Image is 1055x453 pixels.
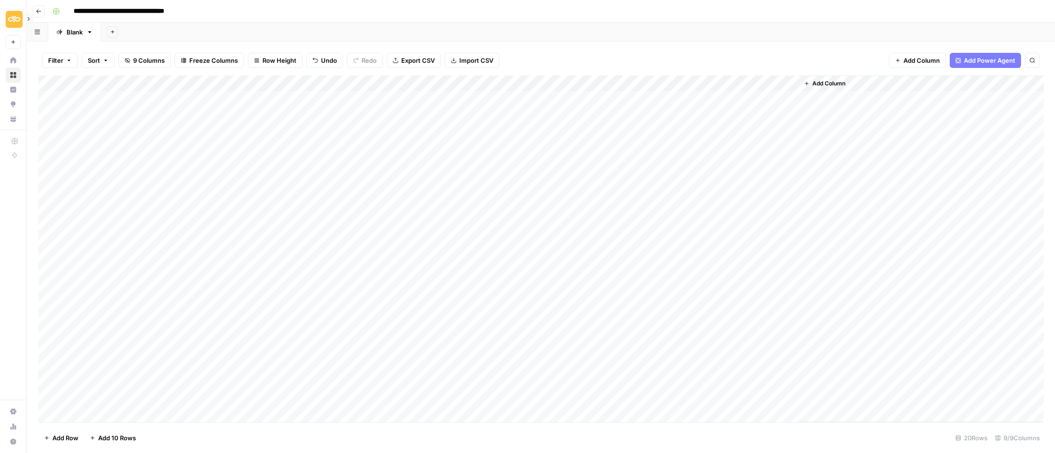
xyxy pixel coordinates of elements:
a: Blank [48,23,101,42]
div: Blank [67,27,83,37]
button: Help + Support [6,434,21,449]
button: Add 10 Rows [84,430,142,445]
button: Row Height [248,53,303,68]
span: 9 Columns [133,56,165,65]
span: Filter [48,56,63,65]
span: Add Column [903,56,940,65]
button: 9 Columns [118,53,171,68]
a: Browse [6,67,21,83]
button: Export CSV [387,53,441,68]
span: Undo [321,56,337,65]
span: Import CSV [459,56,493,65]
button: Redo [347,53,383,68]
button: Add Column [800,77,849,90]
a: Home [6,53,21,68]
span: Row Height [262,56,296,65]
button: Add Column [889,53,946,68]
button: Sort [82,53,115,68]
span: Freeze Columns [189,56,238,65]
span: Add Row [52,433,78,443]
span: Add 10 Rows [98,433,136,443]
button: Import CSV [445,53,499,68]
span: Add Column [812,79,845,88]
a: Opportunities [6,97,21,112]
img: Sinch Logo [6,11,23,28]
button: Add Power Agent [950,53,1021,68]
button: Filter [42,53,78,68]
a: Settings [6,404,21,419]
a: Insights [6,82,21,97]
span: Export CSV [401,56,435,65]
button: Freeze Columns [175,53,244,68]
div: 9/9 Columns [991,430,1044,445]
div: 20 Rows [952,430,991,445]
button: Add Row [38,430,84,445]
span: Add Power Agent [964,56,1015,65]
a: Usage [6,419,21,434]
span: Redo [362,56,377,65]
button: Undo [306,53,343,68]
button: Workspace: Sinch [6,8,21,31]
span: Sort [88,56,100,65]
a: Your Data [6,111,21,126]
